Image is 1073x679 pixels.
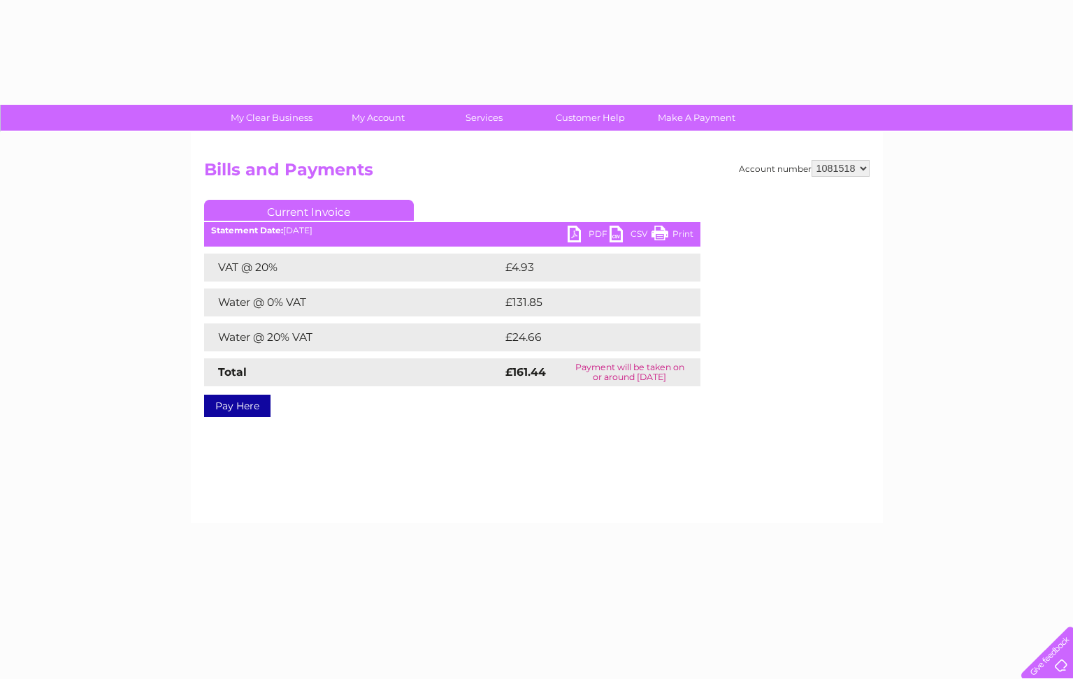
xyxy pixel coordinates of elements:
[559,358,700,386] td: Payment will be taken on or around [DATE]
[739,160,870,177] div: Account number
[502,254,668,282] td: £4.93
[533,105,648,131] a: Customer Help
[639,105,754,131] a: Make A Payment
[218,365,247,379] strong: Total
[502,289,673,316] td: £131.85
[204,200,414,221] a: Current Invoice
[568,226,610,246] a: PDF
[320,105,435,131] a: My Account
[505,365,546,379] strong: £161.44
[204,160,870,187] h2: Bills and Payments
[211,225,283,235] b: Statement Date:
[204,254,502,282] td: VAT @ 20%
[426,105,542,131] a: Services
[204,395,271,417] a: Pay Here
[204,226,700,235] div: [DATE]
[610,226,651,246] a: CSV
[502,323,673,351] td: £24.66
[651,226,693,246] a: Print
[214,105,329,131] a: My Clear Business
[204,323,502,351] td: Water @ 20% VAT
[204,289,502,316] td: Water @ 0% VAT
